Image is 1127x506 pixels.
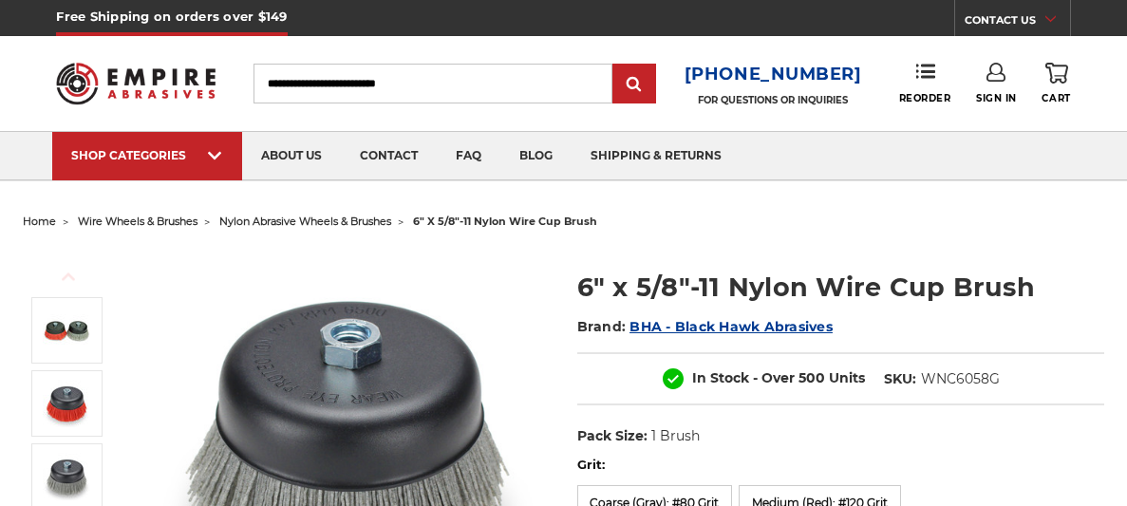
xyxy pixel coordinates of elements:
img: 6" Nylon Cup Brush, red medium [43,380,90,427]
span: Brand: [577,318,627,335]
img: 6" Nylon Cup Brush, gray coarse [43,453,90,500]
span: 6" x 5/8"-11 nylon wire cup brush [413,215,597,228]
a: Cart [1042,63,1070,104]
dd: WNC6058G [921,369,1000,389]
a: nylon abrasive wheels & brushes [219,215,391,228]
p: FOR QUESTIONS OR INQUIRIES [685,94,862,106]
div: SHOP CATEGORIES [71,148,223,162]
a: BHA - Black Hawk Abrasives [629,318,833,335]
a: home [23,215,56,228]
dd: 1 Brush [651,426,700,446]
span: In Stock [692,369,749,386]
a: [PHONE_NUMBER] [685,61,862,88]
a: about us [242,132,341,180]
img: 6" x 5/8"-11 Nylon Wire Wheel Cup Brushes [43,307,90,354]
input: Submit [615,66,653,103]
a: wire wheels & brushes [78,215,197,228]
button: Previous [46,256,91,297]
a: blog [500,132,572,180]
dt: SKU: [884,369,916,389]
a: Reorder [899,63,951,103]
span: Reorder [899,92,951,104]
a: shipping & returns [572,132,741,180]
label: Grit: [577,456,1105,475]
a: contact [341,132,437,180]
span: Cart [1042,92,1070,104]
span: - Over [753,369,795,386]
h1: 6" x 5/8"-11 Nylon Wire Cup Brush [577,269,1105,306]
dt: Pack Size: [577,426,648,446]
a: CONTACT US [965,9,1070,36]
span: Sign In [976,92,1017,104]
a: faq [437,132,500,180]
span: Units [829,369,865,386]
span: 500 [798,369,825,386]
img: Empire Abrasives [56,52,216,115]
